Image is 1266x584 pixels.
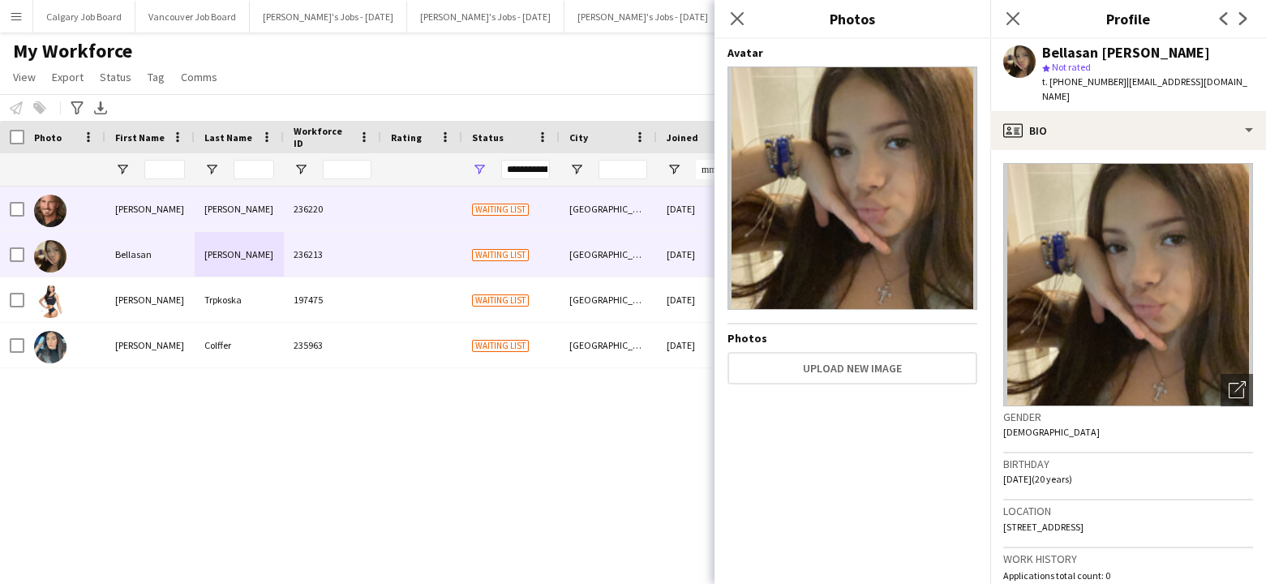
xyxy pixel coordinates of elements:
span: City [569,131,588,144]
span: Waiting list [472,249,529,261]
p: Applications total count: 0 [1003,569,1253,582]
h3: Gender [1003,410,1253,424]
span: Status [472,131,504,144]
div: 236213 [284,232,381,277]
div: [PERSON_NAME] [195,187,284,231]
div: [DATE] [657,187,754,231]
div: [GEOGRAPHIC_DATA] [560,323,657,367]
span: Workforce ID [294,125,352,149]
button: Open Filter Menu [472,162,487,177]
button: [PERSON_NAME]'s Jobs - [DATE] [564,1,722,32]
button: Open Filter Menu [667,162,681,177]
a: Comms [174,67,224,88]
div: [DATE] [657,277,754,322]
button: [PERSON_NAME]'s Jobs - [DATE] [250,1,407,32]
div: [DATE] [657,323,754,367]
span: [DATE] (20 years) [1003,473,1072,485]
button: Open Filter Menu [204,162,219,177]
input: Workforce ID Filter Input [323,160,371,179]
button: Upload new image [727,352,977,384]
h3: Location [1003,504,1253,518]
img: Gabriela Trpkoska [34,286,67,318]
div: [PERSON_NAME] [105,323,195,367]
div: [GEOGRAPHIC_DATA] [560,277,657,322]
span: t. [PHONE_NUMBER] [1042,75,1127,88]
img: Bellasan Avila Boland [34,240,67,273]
div: 235963 [284,323,381,367]
span: Waiting list [472,340,529,352]
img: Crew avatar or photo [1003,163,1253,406]
div: [GEOGRAPHIC_DATA] [560,187,657,231]
h4: Photos [727,331,977,346]
div: Bio [990,111,1266,150]
div: Trpkoska [195,277,284,322]
h4: Avatar [727,45,977,60]
button: [PERSON_NAME]'s Jobs - [DATE] [407,1,564,32]
button: Open Filter Menu [569,162,584,177]
a: Status [93,67,138,88]
app-action-btn: Advanced filters [67,98,87,118]
span: Last Name [204,131,252,144]
span: [STREET_ADDRESS] [1003,521,1084,533]
span: Status [100,70,131,84]
div: Colffer [195,323,284,367]
span: Tag [148,70,165,84]
h3: Birthday [1003,457,1253,471]
span: First Name [115,131,165,144]
span: Waiting list [472,204,529,216]
input: Last Name Filter Input [234,160,274,179]
span: Export [52,70,84,84]
span: View [13,70,36,84]
h3: Work history [1003,552,1253,566]
button: Open Filter Menu [294,162,308,177]
h3: Photos [715,8,990,29]
app-action-btn: Export XLSX [91,98,110,118]
span: | [EMAIL_ADDRESS][DOMAIN_NAME] [1042,75,1247,102]
input: City Filter Input [599,160,647,179]
a: View [6,67,42,88]
div: [PERSON_NAME] [105,277,195,322]
a: Export [45,67,90,88]
button: Open Filter Menu [115,162,130,177]
div: Bellasan [105,232,195,277]
img: john smith [34,195,67,227]
img: Isabella Colffer [34,331,67,363]
span: Joined [667,131,698,144]
span: Photo [34,131,62,144]
div: [PERSON_NAME] [195,232,284,277]
input: First Name Filter Input [144,160,185,179]
div: [DATE] [657,232,754,277]
div: Bellasan [PERSON_NAME] [1042,45,1210,60]
div: [PERSON_NAME] [105,187,195,231]
div: [GEOGRAPHIC_DATA] [560,232,657,277]
a: Tag [141,67,171,88]
h3: Profile [990,8,1266,29]
div: 236220 [284,187,381,231]
span: [DEMOGRAPHIC_DATA] [1003,426,1100,438]
span: Rating [391,131,422,144]
span: My Workforce [13,39,132,63]
input: Joined Filter Input [696,160,745,179]
button: Vancouver Job Board [135,1,250,32]
div: 197475 [284,277,381,322]
span: Not rated [1052,61,1091,73]
button: Calgary Job Board [33,1,135,32]
img: Crew avatar [727,67,977,310]
span: Waiting list [472,294,529,307]
span: Comms [181,70,217,84]
div: Open photos pop-in [1221,374,1253,406]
